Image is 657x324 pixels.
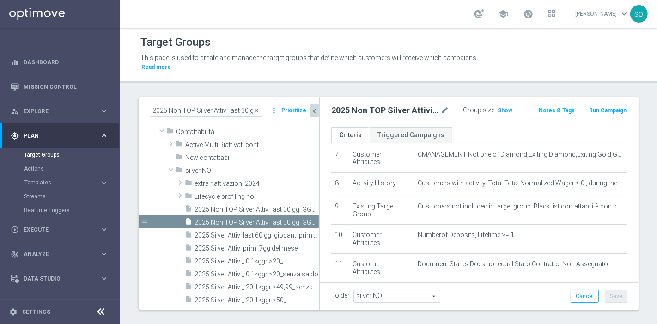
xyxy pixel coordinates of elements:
span: Lifecycle profiling no [195,193,319,201]
span: extra riattivazioni 2024 [195,180,319,188]
a: [PERSON_NAME]keyboard_arrow_down [574,7,630,21]
button: Data Studio keyboard_arrow_right [10,275,109,282]
span: school [498,9,508,19]
i: folder [176,153,183,164]
i: folder [185,192,192,202]
button: Notes & Tags [538,105,576,116]
div: Templates [24,180,100,185]
span: Data Studio [24,276,100,281]
i: person_search [11,107,19,116]
span: Analyze [24,251,100,257]
i: keyboard_arrow_right [100,250,109,258]
span: Customers not included in target group: Black list contattabilità con bonus free [418,202,624,210]
button: person_search Explore keyboard_arrow_right [10,108,109,115]
span: 2025 Silver Attivi_ ggr &lt;=0 [195,309,319,317]
td: 7 [331,144,349,173]
div: Mission Control [11,74,109,99]
button: Read more [140,62,172,72]
button: Prioritize [280,104,308,117]
span: 2025 Non TOP Silver Attivi last 30 gg_GGR 20 - 49,9_bonus ratio 0-20% [195,206,319,214]
div: Dashboard [11,50,109,74]
i: mode_edit [441,105,449,116]
a: Realtime Triggers [24,207,96,214]
span: 2025 Silver Attivi_ 0,1&lt;ggr &gt;20_senza saldo [195,270,319,278]
button: gps_fixed Plan keyboard_arrow_right [10,132,109,140]
span: Plan [24,133,100,139]
td: Existing Target Group [349,196,414,225]
span: Contattabilit&#xE0; [176,128,319,136]
a: Settings [22,309,50,315]
td: 8 [331,173,349,196]
i: insert_drive_file [185,295,192,306]
i: keyboard_arrow_right [100,274,109,283]
div: play_circle_outline Execute keyboard_arrow_right [10,226,109,233]
td: Activity History [349,173,414,196]
h2: 2025 Non TOP Silver Attivi last 30 gg_GGR 50 - 99,9_bonus ratio 0-20% [331,105,439,116]
span: Customers with activity, Total Total Normalized Wager > 0 , during the previous 60 days [418,179,624,187]
div: Templates [24,176,119,190]
div: Optibot [11,291,109,315]
span: keyboard_arrow_down [619,9,629,19]
a: Triggered Campaigns [370,127,452,143]
button: Run Campaign [588,105,627,116]
i: folder [185,179,192,190]
i: keyboard_arrow_right [100,131,109,140]
button: Mission Control [10,83,109,91]
a: Target Groups [24,151,96,159]
span: 2025 Silver Attivi_ 20,1&lt;ggr &gt;49,99_senza saldo [195,283,319,291]
span: 2025 Silver Attivi_ 20,1&lt;ggr &gt;50_ [195,296,319,304]
a: Dashboard [24,50,109,74]
td: Customer Attributes [349,225,414,254]
span: 2025 Silver Attivi_ 0,1&lt;ggr &gt;20_ [195,257,319,265]
div: Explore [11,107,100,116]
span: Numberof Deposits, Lifetime >= 1 [418,231,514,239]
div: Data Studio [11,275,100,283]
div: Target Groups [24,148,119,162]
i: insert_drive_file [185,257,192,267]
div: Streams [24,190,119,203]
span: Document Status Does not equal Stato Contratto: Non Assegnato [418,260,608,268]
span: Active Multi Riattivati cont [185,141,319,149]
span: CMANAGEMENT Not one of Diamond,Exiting Diamond,Exiting Gold,Gold,Young Diamond,Young Gold,Exiting... [418,151,624,159]
button: Save [605,290,627,303]
div: Analyze [11,250,100,258]
td: 10 [331,225,349,254]
i: folder [176,166,183,177]
i: keyboard_arrow_right [100,225,109,234]
i: gps_fixed [11,132,19,140]
div: Realtime Triggers [24,203,119,217]
span: Templates [24,180,91,185]
button: Cancel [571,290,599,303]
a: Optibot [24,291,97,315]
i: chevron_left [310,107,319,116]
div: Plan [11,132,100,140]
td: Customer Attributes [349,144,414,173]
i: insert_drive_file [185,282,192,293]
i: lightbulb [11,299,19,307]
span: silver NO [185,167,319,175]
a: Criteria [331,127,370,143]
button: track_changes Analyze keyboard_arrow_right [10,251,109,258]
i: equalizer [11,58,19,67]
i: insert_drive_file [185,205,192,215]
div: Execute [11,226,100,234]
i: keyboard_arrow_right [100,178,109,187]
span: 2025 Non TOP Silver Attivi last 30 gg_GGR 50 - 99,9_bonus ratio 0-20% [195,219,319,226]
span: Show [498,107,512,114]
label: Group size [463,106,494,114]
h1: Target Groups [140,36,211,49]
td: 9 [331,196,349,225]
i: play_circle_outline [11,226,19,234]
button: equalizer Dashboard [10,59,109,66]
div: Actions [24,162,119,176]
i: insert_drive_file [185,308,192,319]
span: New contattabili [185,154,319,162]
span: Explore [24,109,100,114]
i: track_changes [11,250,19,258]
